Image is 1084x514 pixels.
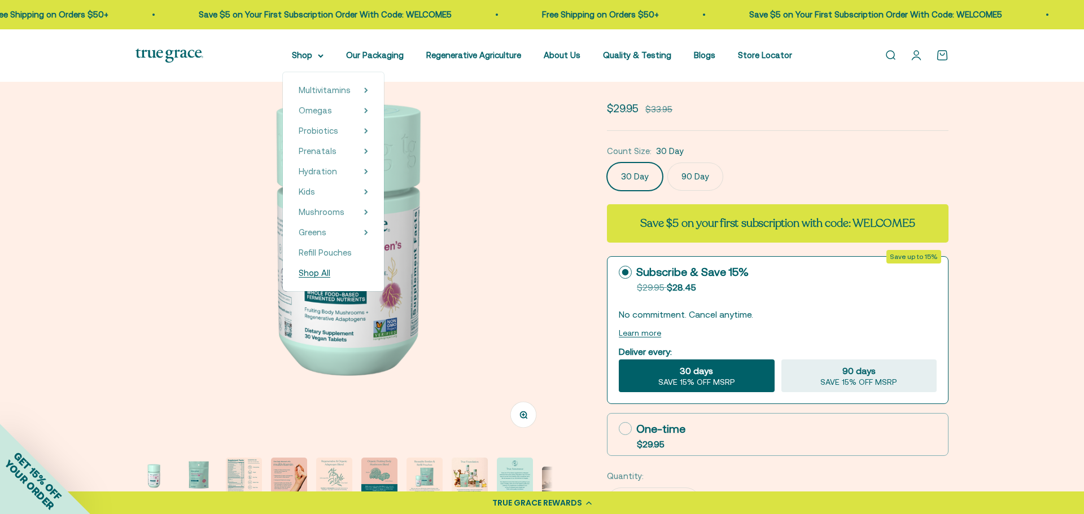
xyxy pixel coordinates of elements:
[135,27,553,444] img: Daily Multivitamin for Immune Support, Energy, Daily Balance, and Healthy Bone Support* Vitamin A...
[299,85,351,95] span: Multivitamins
[226,458,262,497] button: Go to item 3
[346,50,404,60] a: Our Packaging
[299,266,368,280] a: Shop All
[607,100,639,117] sale-price: $29.95
[135,458,172,494] img: Daily Multivitamin for Immune Support, Energy, Daily Balance, and Healthy Bone Support* Vitamin A...
[299,187,315,196] span: Kids
[299,104,332,117] a: Omegas
[135,458,172,497] button: Go to item 1
[299,144,368,158] summary: Prenatals
[694,50,715,60] a: Blogs
[299,248,352,257] span: Refill Pouches
[299,124,368,138] summary: Probiotics
[2,458,56,512] span: YOUR ORDER
[452,458,488,494] img: Our full product line provides a robust and comprehensive offering for a true foundation of healt...
[299,207,344,217] span: Mushrooms
[152,8,405,21] p: Save $5 on Your First Subscription Order With Code: WELCOME5
[361,458,397,497] button: Go to item 6
[299,84,351,97] a: Multivitamins
[452,458,488,497] button: Go to item 8
[299,185,315,199] a: Kids
[181,458,217,497] button: Go to item 2
[299,226,368,239] summary: Greens
[406,458,443,494] img: When you opt out for our refill pouches instead of buying a whole new bottle every time you buy s...
[226,458,262,494] img: Fruiting Body Vegan Soy Free Gluten Free Dairy Free
[738,50,792,60] a: Store Locator
[497,458,533,494] img: Every lot of True Grace supplements undergoes extensive third-party testing. Regulation says we d...
[292,49,324,62] summary: Shop
[299,126,338,135] span: Probiotics
[497,458,533,497] button: Go to item 9
[299,106,332,115] span: Omegas
[492,497,582,509] div: TRUE GRACE REWARDS
[640,216,915,231] strong: Save $5 on your first subscription with code: WELCOME5
[544,50,580,60] a: About Us
[299,268,330,278] span: Shop All
[316,458,352,497] button: Go to item 5
[361,458,397,494] img: Reishi supports healthy aging. Lion's Mane for brain, nerve, and cognitive support. Maitake suppo...
[299,185,368,199] summary: Kids
[271,458,307,494] img: - 1200IU of Vitamin D3 from lichen and 60 mcg of Vitamin K2 from Mena-Q7 - Regenerative & organic...
[607,469,644,483] label: Quantity:
[495,10,612,19] a: Free Shipping on Orders $50+
[645,103,672,116] compare-at-price: $33.95
[406,458,443,497] button: Go to item 7
[299,246,368,260] a: Refill Pouches
[299,226,326,239] a: Greens
[299,84,368,97] summary: Multivitamins
[656,144,684,158] span: 30 Day
[11,450,64,502] span: GET 15% OFF
[603,50,671,60] a: Quality & Testing
[299,166,337,176] span: Hydration
[299,146,336,156] span: Prenatals
[299,227,326,237] span: Greens
[299,165,337,178] a: Hydration
[702,8,955,21] p: Save $5 on Your First Subscription Order With Code: WELCOME5
[299,144,336,158] a: Prenatals
[299,205,344,219] a: Mushrooms
[299,124,338,138] a: Probiotics
[316,458,352,494] img: Holy Basil and Ashwagandha are Ayurvedic herbs known as "adaptogens." They support overall health...
[426,50,521,60] a: Regenerative Agriculture
[299,165,368,178] summary: Hydration
[299,104,368,117] summary: Omegas
[542,467,578,497] button: Go to item 10
[181,458,217,494] img: Daily Multivitamin for Immune Support, Energy, Daily Balance, and Healthy Bone Support* - Vitamin...
[271,458,307,497] button: Go to item 4
[299,205,368,219] summary: Mushrooms
[607,144,652,158] legend: Count Size:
